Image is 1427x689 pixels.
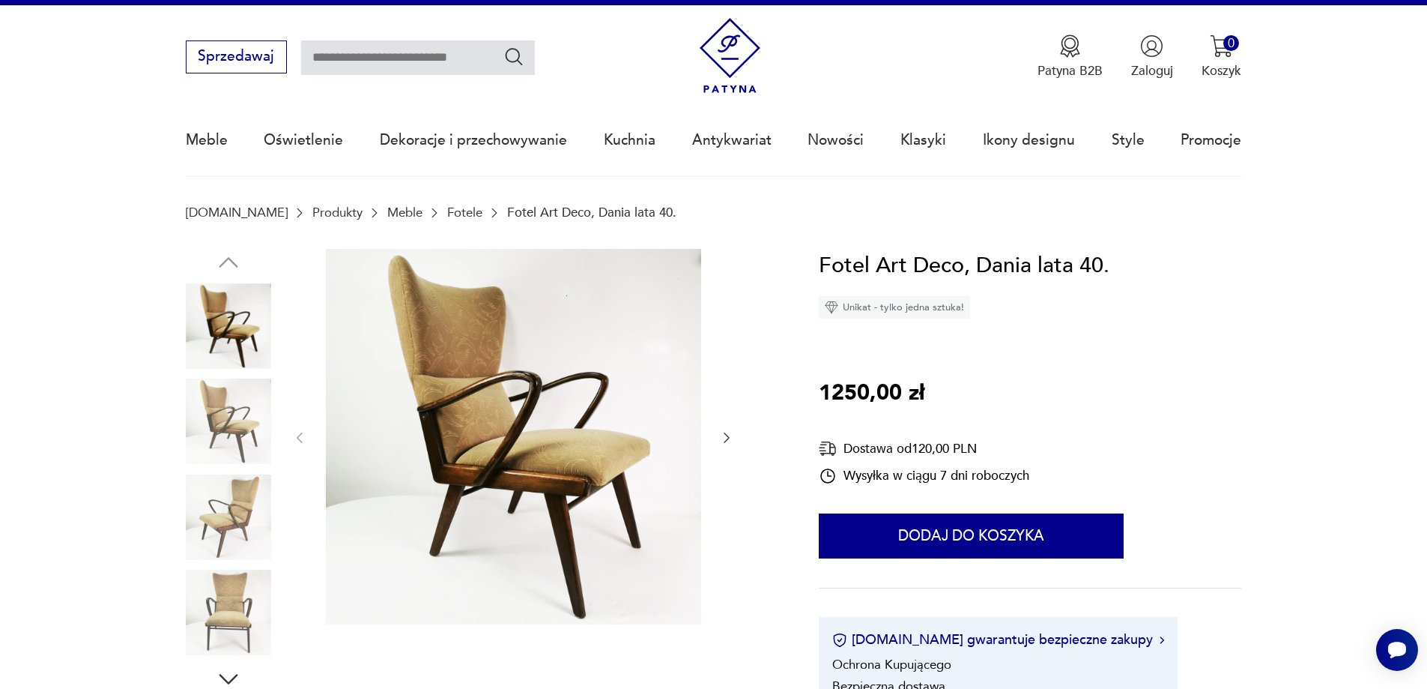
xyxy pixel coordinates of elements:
[808,106,864,175] a: Nowości
[819,514,1124,559] button: Dodaj do koszyka
[1037,62,1103,79] p: Patyna B2B
[832,656,951,673] li: Ochrona Kupującego
[1376,629,1418,671] iframe: Smartsupp widget button
[1223,35,1239,51] div: 0
[503,46,525,67] button: Szukaj
[983,106,1075,175] a: Ikony designu
[900,106,946,175] a: Klasyki
[1131,34,1173,79] button: Zaloguj
[819,249,1109,283] h1: Fotel Art Deco, Dania lata 40.
[1112,106,1145,175] a: Style
[692,18,768,94] img: Patyna - sklep z meblami i dekoracjami vintage
[819,296,970,319] div: Unikat - tylko jedna sztuka!
[1058,34,1082,58] img: Ikona medalu
[604,106,655,175] a: Kuchnia
[186,205,288,220] a: [DOMAIN_NAME]
[186,106,228,175] a: Meble
[832,633,847,648] img: Ikona certyfikatu
[186,379,271,464] img: Zdjęcie produktu Fotel Art Deco, Dania lata 40.
[1181,106,1241,175] a: Promocje
[447,205,482,220] a: Fotele
[1160,637,1164,644] img: Ikona strzałki w prawo
[819,439,837,458] img: Ikona dostawy
[326,249,701,625] img: Zdjęcie produktu Fotel Art Deco, Dania lata 40.
[1210,34,1233,58] img: Ikona koszyka
[819,439,1029,458] div: Dostawa od 120,00 PLN
[1037,34,1103,79] button: Patyna B2B
[387,205,422,220] a: Meble
[1037,34,1103,79] a: Ikona medaluPatyna B2B
[312,205,363,220] a: Produkty
[186,475,271,560] img: Zdjęcie produktu Fotel Art Deco, Dania lata 40.
[1131,62,1173,79] p: Zaloguj
[832,631,1164,649] button: [DOMAIN_NAME] gwarantuje bezpieczne zakupy
[692,106,772,175] a: Antykwariat
[264,106,343,175] a: Oświetlenie
[1140,34,1163,58] img: Ikonka użytkownika
[186,40,287,73] button: Sprzedawaj
[1202,34,1241,79] button: 0Koszyk
[380,106,567,175] a: Dekoracje i przechowywanie
[1202,62,1241,79] p: Koszyk
[825,301,838,314] img: Ikona diamentu
[186,283,271,369] img: Zdjęcie produktu Fotel Art Deco, Dania lata 40.
[819,467,1029,485] div: Wysyłka w ciągu 7 dni roboczych
[507,205,676,220] p: Fotel Art Deco, Dania lata 40.
[186,52,287,64] a: Sprzedawaj
[186,570,271,655] img: Zdjęcie produktu Fotel Art Deco, Dania lata 40.
[819,376,924,411] p: 1250,00 zł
